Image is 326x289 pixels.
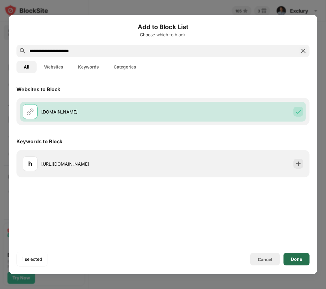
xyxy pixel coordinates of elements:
button: All [16,61,37,73]
img: search-close [300,47,307,55]
button: Keywords [71,61,106,73]
div: Done [291,257,302,262]
div: Keywords to Block [16,138,62,144]
img: url.svg [26,108,34,115]
button: Websites [37,61,70,73]
div: Cancel [258,257,272,262]
div: h [28,159,32,168]
h6: Add to Block List [16,22,310,32]
div: 1 selected [22,256,42,262]
div: [URL][DOMAIN_NAME] [41,161,163,167]
div: [DOMAIN_NAME] [41,109,163,115]
button: Categories [106,61,144,73]
div: Websites to Block [16,86,60,92]
div: Choose which to block [16,32,310,37]
img: search.svg [19,47,26,55]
